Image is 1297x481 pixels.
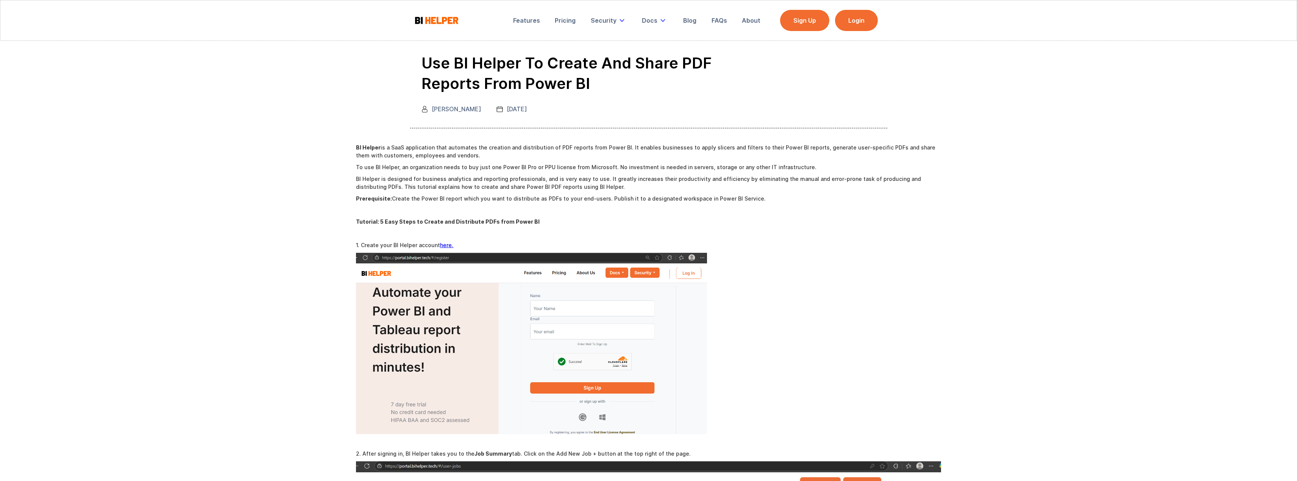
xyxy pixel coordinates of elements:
p: To use BI Helper, an organization needs to buy just one Power BI Pro or PPU license from Microsof... [356,163,941,171]
a: Pricing [549,12,581,29]
div: Pricing [555,17,576,24]
a: Blog [678,12,702,29]
div: Blog [683,17,696,24]
h5: Tutorial: 5 Easy Steps to Create and Distribute PDFs from Power BI [356,218,941,226]
a: here. [440,242,453,248]
p: is a SaaS application that automates the creation and distribution of PDF reports from Power BI. ... [356,143,941,159]
div: [PERSON_NAME] [432,105,481,113]
p: 1. Create your BI Helper account [356,241,941,249]
strong: BI Helper [356,144,381,151]
div: [DATE] [507,105,527,113]
strong: Prerequisite: [356,195,392,202]
a: FAQs [706,12,732,29]
p: 2. After signing in, BI Helper takes you to the tab. Click on the Add New Job + button at the top... [356,450,941,458]
div: FAQs [712,17,727,24]
p: ‍ [356,206,941,214]
p: ‍ [356,229,941,237]
strong: Job Summary [474,450,512,457]
div: Features [513,17,540,24]
div: Security [585,12,632,29]
div: Docs [637,12,673,29]
div: Docs [642,17,657,24]
div: About [742,17,760,24]
p: Create the Power BI report which you want to distribute as PDFs to your end-users. Publish it to ... [356,195,941,202]
a: Features [508,12,545,29]
p: ‍ [356,438,941,446]
p: BI Helper is designed for business analytics and reporting professionals, and is very easy to use... [356,175,941,191]
h1: Use BI Helper To Create And Share PDF Reports From Power BI [421,53,762,94]
div: Security [591,17,617,24]
a: About [737,12,766,29]
a: Login [835,10,878,31]
a: Sign Up [780,10,829,31]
